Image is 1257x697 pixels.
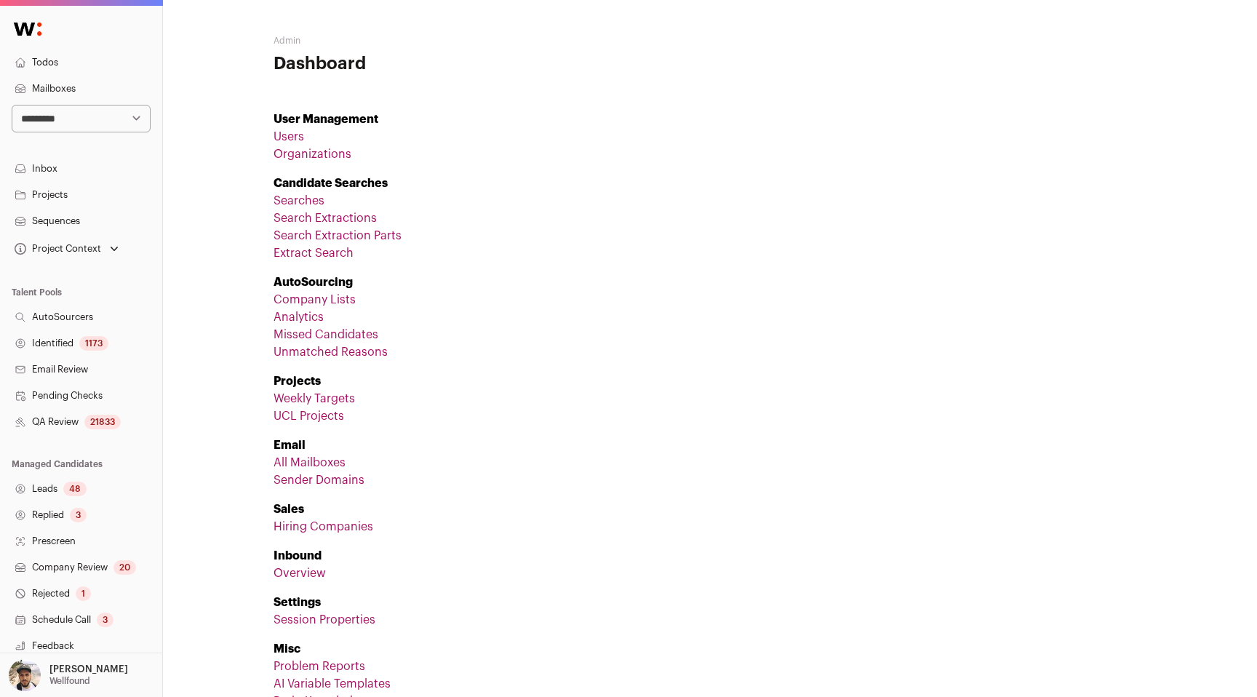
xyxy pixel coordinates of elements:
div: Project Context [12,243,101,255]
strong: Misc [274,643,300,655]
a: Organizations [274,148,351,160]
strong: Candidate Searches [274,178,388,189]
img: Wellfound [6,15,49,44]
button: Open dropdown [12,239,121,259]
a: Users [274,131,304,143]
h1: Dashboard [274,52,564,76]
strong: Settings [274,597,321,608]
strong: Projects [274,375,321,387]
p: Wellfound [49,675,90,687]
a: Searches [274,195,324,207]
a: Search Extraction Parts [274,230,402,242]
strong: Sales [274,503,304,515]
a: Session Properties [274,614,375,626]
a: Overview [274,567,326,579]
a: Search Extractions [274,212,377,224]
div: 48 [63,482,87,496]
a: All Mailboxes [274,457,346,469]
a: Hiring Companies [274,521,373,533]
h2: Admin [274,35,564,47]
a: Missed Candidates [274,329,378,340]
strong: User Management [274,113,378,125]
a: Company Lists [274,294,356,306]
p: [PERSON_NAME] [49,664,128,675]
div: 1 [76,586,91,601]
button: Open dropdown [6,659,131,691]
a: Problem Reports [274,661,365,672]
a: Unmatched Reasons [274,346,388,358]
a: Extract Search [274,247,354,259]
strong: Inbound [274,550,322,562]
a: AI Variable Templates [274,678,391,690]
img: 12689830-medium_jpg [9,659,41,691]
div: 21833 [84,415,121,429]
a: Sender Domains [274,474,364,486]
div: 20 [113,560,136,575]
div: 3 [97,613,113,627]
a: Weekly Targets [274,393,355,405]
div: 1173 [79,336,108,351]
div: 3 [70,508,87,522]
a: UCL Projects [274,410,344,422]
a: Analytics [274,311,324,323]
strong: Email [274,439,306,451]
strong: AutoSourcing [274,276,353,288]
